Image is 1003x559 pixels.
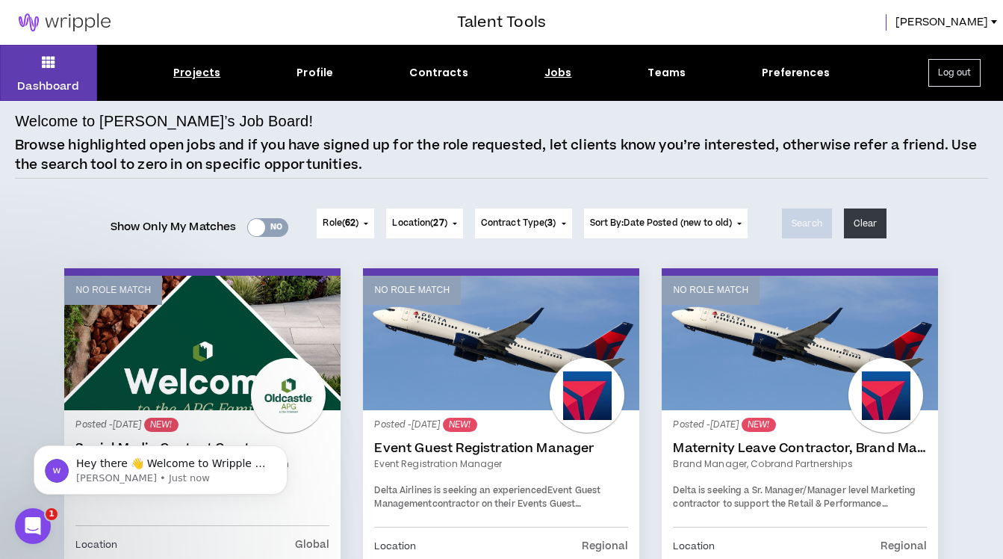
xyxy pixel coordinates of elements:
a: Brand Manager, Cobrand Partnerships [673,457,927,471]
p: No Role Match [374,283,450,297]
span: 27 [433,217,444,229]
span: Contract Type ( ) [481,217,556,230]
span: Location ( ) [392,217,447,230]
p: Regional [881,538,927,555]
p: No Role Match [673,283,748,297]
button: Log out [928,59,981,87]
span: Delta is seeking a Sr. Manager/Manager level Marketing contractor to support the Retail & Perform... [673,484,916,537]
p: Dashboard [17,78,79,94]
a: Event Registration Manager [374,457,628,471]
span: 62 [345,217,355,229]
h4: Welcome to [PERSON_NAME]’s Job Board! [15,110,313,132]
button: Role(62) [317,209,374,238]
strong: Event Guest Management [374,484,600,510]
a: No Role Match [662,276,938,410]
p: Posted - [DATE] [374,418,628,432]
p: Location [75,537,117,553]
p: Location [673,538,715,555]
p: Regional [582,538,628,555]
button: Contract Type(3) [475,209,572,238]
a: Event Guest Registration Manager [374,441,628,456]
p: Browse highlighted open jobs and if you have signed up for the role requested, let clients know y... [15,136,988,174]
p: No Role Match [75,283,151,297]
button: Sort By:Date Posted (new to old) [584,209,748,238]
a: No Role Match [64,276,341,410]
span: Sort By: Date Posted (new to old) [590,217,733,229]
iframe: Intercom notifications message [11,414,310,519]
span: 3 [547,217,553,229]
button: Search [782,209,832,238]
p: Global [295,537,330,553]
sup: NEW! [443,418,476,432]
span: [PERSON_NAME] [895,14,988,31]
p: Posted - [DATE] [673,418,927,432]
span: Show Only My Matches [111,216,237,238]
div: Contracts [409,65,468,81]
iframe: Intercom live chat [15,508,51,544]
div: Preferences [762,65,830,81]
sup: NEW! [742,418,775,432]
h3: Talent Tools [457,11,546,34]
div: Teams [648,65,686,81]
div: Projects [173,65,220,81]
button: Location(27) [386,209,462,238]
span: Role ( ) [323,217,358,230]
span: Delta Airlines is seeking an experienced [374,484,547,497]
button: Clear [844,209,887,238]
a: No Role Match [363,276,639,410]
span: 1 [46,508,58,520]
a: Maternity Leave Contractor, Brand Marketing Manager (Cobrand Partnerships) [673,441,927,456]
p: Location [374,538,416,555]
div: Profile [296,65,333,81]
